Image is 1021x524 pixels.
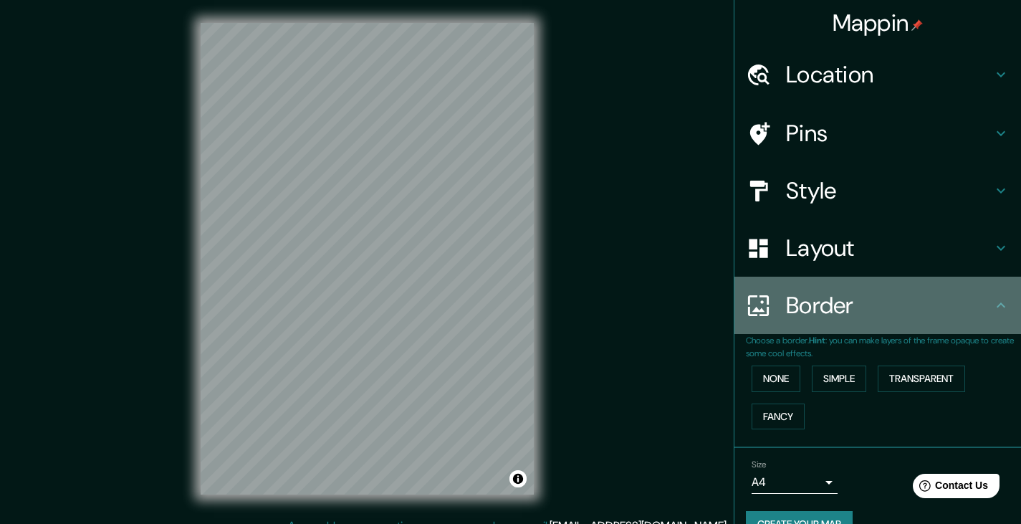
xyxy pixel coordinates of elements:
[752,459,767,471] label: Size
[786,291,992,320] h4: Border
[734,46,1021,103] div: Location
[734,162,1021,219] div: Style
[746,334,1021,360] p: Choose a border. : you can make layers of the frame opaque to create some cool effects.
[786,234,992,262] h4: Layout
[752,404,805,430] button: Fancy
[786,176,992,205] h4: Style
[734,219,1021,277] div: Layout
[878,366,965,392] button: Transparent
[752,471,838,494] div: A4
[786,119,992,148] h4: Pins
[786,60,992,89] h4: Location
[911,19,923,31] img: pin-icon.png
[833,9,924,37] h4: Mappin
[893,468,1005,508] iframe: Help widget launcher
[509,470,527,487] button: Toggle attribution
[812,366,866,392] button: Simple
[734,277,1021,334] div: Border
[201,23,534,495] canvas: Map
[809,335,825,346] b: Hint
[752,366,800,392] button: None
[734,105,1021,162] div: Pins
